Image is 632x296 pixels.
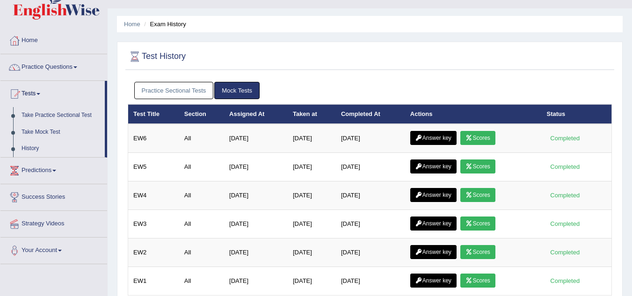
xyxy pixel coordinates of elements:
td: All [179,153,224,181]
td: All [179,267,224,296]
a: Scores [460,188,495,202]
a: Success Stories [0,184,107,208]
li: Exam History [142,20,186,29]
td: EW3 [128,210,179,238]
td: [DATE] [288,267,336,296]
td: All [179,181,224,210]
td: [DATE] [224,267,288,296]
div: Completed [547,190,583,200]
td: [DATE] [224,124,288,153]
td: [DATE] [336,210,405,238]
a: Take Practice Sectional Test [17,107,105,124]
td: [DATE] [336,267,405,296]
td: [DATE] [224,153,288,181]
td: [DATE] [336,181,405,210]
th: Actions [405,104,542,124]
h2: Test History [128,50,186,64]
div: Completed [547,219,583,229]
a: Strategy Videos [0,211,107,234]
td: [DATE] [336,124,405,153]
div: Completed [547,133,583,143]
td: [DATE] [288,181,336,210]
a: Answer key [410,217,457,231]
div: Completed [547,276,583,286]
a: Mock Tests [214,82,260,99]
a: Take Mock Test [17,124,105,141]
a: Scores [460,131,495,145]
a: Your Account [0,238,107,261]
a: Scores [460,274,495,288]
a: Scores [460,245,495,259]
a: Answer key [410,131,457,145]
td: EW1 [128,267,179,296]
a: Home [0,28,107,51]
a: Home [124,21,140,28]
td: [DATE] [288,124,336,153]
td: [DATE] [288,238,336,267]
td: [DATE] [336,153,405,181]
th: Taken at [288,104,336,124]
a: Scores [460,217,495,231]
th: Test Title [128,104,179,124]
td: EW6 [128,124,179,153]
td: All [179,124,224,153]
th: Completed At [336,104,405,124]
td: All [179,238,224,267]
td: [DATE] [224,210,288,238]
a: Tests [0,81,105,104]
td: [DATE] [336,238,405,267]
a: Practice Questions [0,54,107,78]
a: Answer key [410,188,457,202]
td: EW2 [128,238,179,267]
a: Scores [460,159,495,173]
td: [DATE] [288,210,336,238]
th: Section [179,104,224,124]
a: Answer key [410,245,457,259]
a: Answer key [410,159,457,173]
a: Practice Sectional Tests [134,82,214,99]
td: All [179,210,224,238]
th: Status [542,104,612,124]
td: EW5 [128,153,179,181]
div: Completed [547,162,583,172]
th: Assigned At [224,104,288,124]
td: [DATE] [288,153,336,181]
td: [DATE] [224,181,288,210]
div: Completed [547,247,583,257]
a: Predictions [0,158,107,181]
a: History [17,140,105,157]
td: [DATE] [224,238,288,267]
a: Answer key [410,274,457,288]
td: EW4 [128,181,179,210]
